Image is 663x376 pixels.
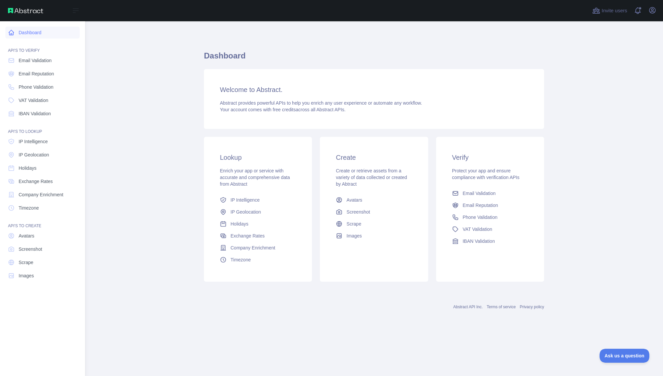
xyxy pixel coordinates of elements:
[217,206,299,218] a: IP Geolocation
[602,7,627,15] span: Invite users
[487,305,516,309] a: Terms of service
[520,305,544,309] a: Privacy policy
[273,107,296,112] span: free credits
[231,244,275,251] span: Company Enrichment
[217,194,299,206] a: IP Intelligence
[5,54,80,66] a: Email Validation
[220,85,528,94] h3: Welcome to Abstract.
[449,235,531,247] a: IBAN Validation
[231,209,261,215] span: IP Geolocation
[463,238,495,244] span: IBAN Validation
[8,8,43,13] img: Abstract API
[19,84,53,90] span: Phone Validation
[19,259,33,266] span: Scrape
[5,68,80,80] a: Email Reputation
[19,191,63,198] span: Company Enrichment
[19,70,54,77] span: Email Reputation
[449,211,531,223] a: Phone Validation
[463,214,498,221] span: Phone Validation
[5,149,80,161] a: IP Geolocation
[452,168,520,180] span: Protect your app and ensure compliance with verification APIs
[19,165,37,171] span: Holidays
[217,230,299,242] a: Exchange Rates
[217,242,299,254] a: Company Enrichment
[346,233,362,239] span: Images
[5,40,80,53] div: API'S TO VERIFY
[5,202,80,214] a: Timezone
[231,256,251,263] span: Timezone
[5,108,80,120] a: IBAN Validation
[220,153,296,162] h3: Lookup
[449,223,531,235] a: VAT Validation
[449,199,531,211] a: Email Reputation
[204,50,544,66] h1: Dashboard
[220,168,290,187] span: Enrich your app or service with accurate and comprehensive data from Abstract
[19,246,42,252] span: Screenshot
[5,27,80,39] a: Dashboard
[19,205,39,211] span: Timezone
[463,190,496,197] span: Email Validation
[19,138,48,145] span: IP Intelligence
[591,5,628,16] button: Invite users
[217,254,299,266] a: Timezone
[5,94,80,106] a: VAT Validation
[19,272,34,279] span: Images
[449,187,531,199] a: Email Validation
[231,233,265,239] span: Exchange Rates
[333,218,415,230] a: Scrape
[333,230,415,242] a: Images
[19,57,51,64] span: Email Validation
[19,178,53,185] span: Exchange Rates
[5,230,80,242] a: Avatars
[5,162,80,174] a: Holidays
[5,175,80,187] a: Exchange Rates
[5,189,80,201] a: Company Enrichment
[19,97,48,104] span: VAT Validation
[5,256,80,268] a: Scrape
[220,107,345,112] span: Your account comes with across all Abstract APIs.
[346,209,370,215] span: Screenshot
[5,81,80,93] a: Phone Validation
[346,221,361,227] span: Scrape
[452,153,528,162] h3: Verify
[220,100,422,106] span: Abstract provides powerful APIs to help you enrich any user experience or automate any workflow.
[5,243,80,255] a: Screenshot
[5,136,80,147] a: IP Intelligence
[231,197,260,203] span: IP Intelligence
[346,197,362,203] span: Avatars
[19,151,49,158] span: IP Geolocation
[463,226,492,233] span: VAT Validation
[5,270,80,282] a: Images
[19,233,34,239] span: Avatars
[5,121,80,134] div: API'S TO LOOKUP
[231,221,248,227] span: Holidays
[463,202,498,209] span: Email Reputation
[453,305,483,309] a: Abstract API Inc.
[217,218,299,230] a: Holidays
[19,110,51,117] span: IBAN Validation
[5,215,80,229] div: API'S TO CREATE
[336,153,412,162] h3: Create
[333,206,415,218] a: Screenshot
[336,168,407,187] span: Create or retrieve assets from a variety of data collected or created by Abtract
[333,194,415,206] a: Avatars
[600,349,650,363] iframe: Toggle Customer Support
